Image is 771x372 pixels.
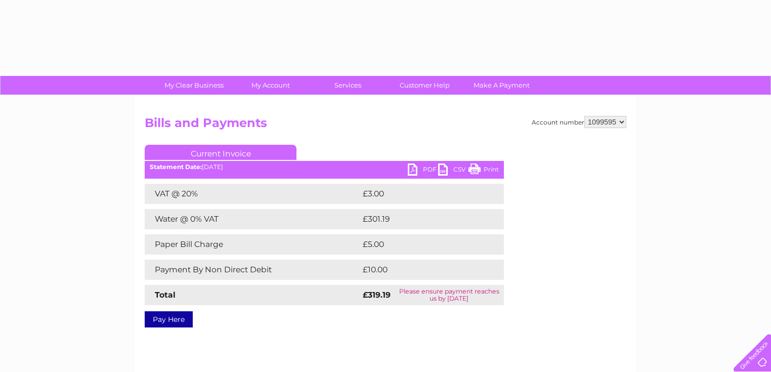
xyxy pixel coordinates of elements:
[306,76,390,95] a: Services
[532,116,626,128] div: Account number
[155,290,176,300] strong: Total
[360,260,483,280] td: £10.00
[145,234,360,255] td: Paper Bill Charge
[460,76,543,95] a: Make A Payment
[145,209,360,229] td: Water @ 0% VAT
[360,234,481,255] td: £5.00
[395,285,504,305] td: Please ensure payment reaches us by [DATE]
[360,184,481,204] td: £3.00
[468,163,499,178] a: Print
[229,76,313,95] a: My Account
[360,209,485,229] td: £301.19
[145,163,504,171] div: [DATE]
[145,184,360,204] td: VAT @ 20%
[145,311,193,327] a: Pay Here
[383,76,466,95] a: Customer Help
[438,163,468,178] a: CSV
[145,145,296,160] a: Current Invoice
[152,76,236,95] a: My Clear Business
[145,260,360,280] td: Payment By Non Direct Debit
[150,163,202,171] b: Statement Date:
[363,290,391,300] strong: £319.19
[408,163,438,178] a: PDF
[145,116,626,135] h2: Bills and Payments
